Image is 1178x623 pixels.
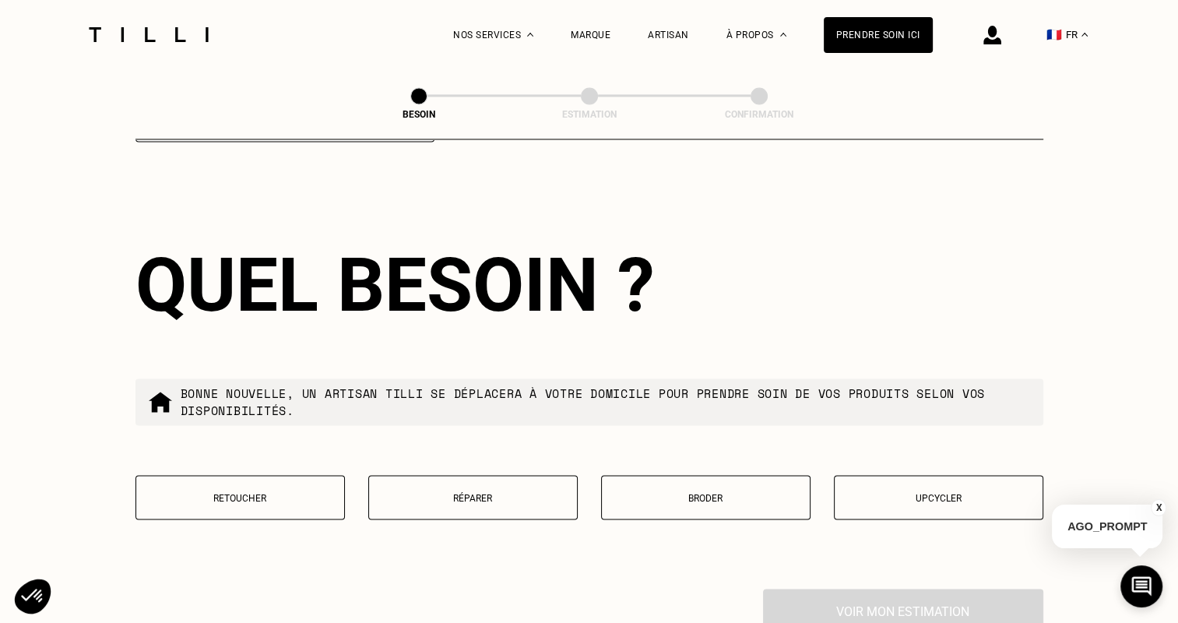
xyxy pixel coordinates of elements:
[144,492,336,503] p: Retoucher
[824,17,933,53] a: Prendre soin ici
[148,389,173,414] img: commande à domicile
[842,492,1035,503] p: Upcycler
[135,241,1043,329] div: Quel besoin ?
[527,33,533,37] img: Menu déroulant
[1052,505,1162,548] p: AGO_PROMPT
[1151,499,1166,516] button: X
[1081,33,1088,37] img: menu déroulant
[1046,27,1062,42] span: 🇫🇷
[780,33,786,37] img: Menu déroulant à propos
[368,475,578,519] button: Réparer
[681,109,837,120] div: Confirmation
[512,109,667,120] div: Estimation
[983,26,1001,44] img: icône connexion
[377,492,569,503] p: Réparer
[601,475,811,519] button: Broder
[83,27,214,42] img: Logo du service de couturière Tilli
[135,475,345,519] button: Retoucher
[571,30,610,40] a: Marque
[834,475,1043,519] button: Upcycler
[341,109,497,120] div: Besoin
[181,385,1031,419] p: Bonne nouvelle, un artisan tilli se déplacera à votre domicile pour prendre soin de vos produits ...
[648,30,689,40] a: Artisan
[610,492,802,503] p: Broder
